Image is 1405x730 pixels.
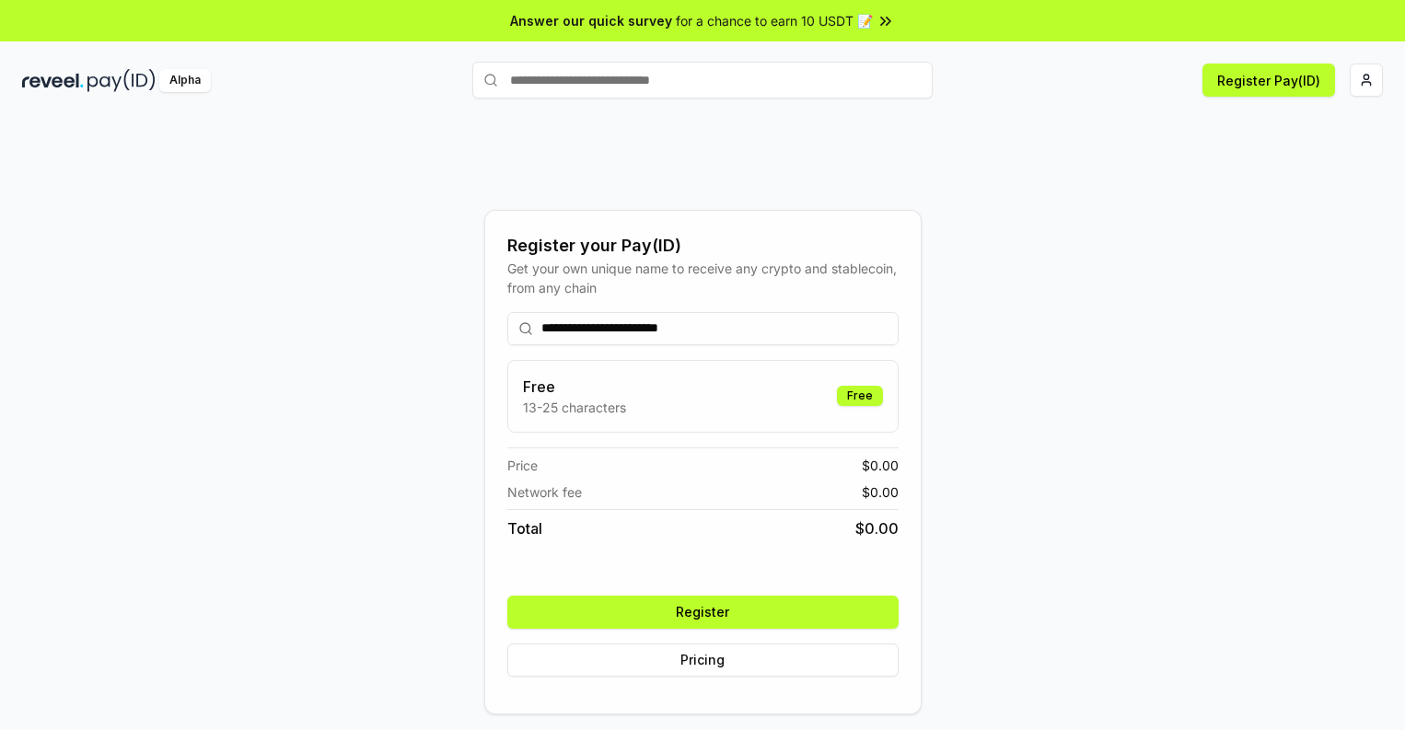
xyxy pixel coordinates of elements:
[507,517,542,539] span: Total
[507,456,538,475] span: Price
[523,376,626,398] h3: Free
[507,596,899,629] button: Register
[507,643,899,677] button: Pricing
[507,482,582,502] span: Network fee
[22,69,84,92] img: reveel_dark
[507,233,899,259] div: Register your Pay(ID)
[523,398,626,417] p: 13-25 characters
[862,482,899,502] span: $ 0.00
[1202,64,1335,97] button: Register Pay(ID)
[837,386,883,406] div: Free
[510,11,672,30] span: Answer our quick survey
[507,259,899,297] div: Get your own unique name to receive any crypto and stablecoin, from any chain
[862,456,899,475] span: $ 0.00
[855,517,899,539] span: $ 0.00
[87,69,156,92] img: pay_id
[159,69,211,92] div: Alpha
[676,11,873,30] span: for a chance to earn 10 USDT 📝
